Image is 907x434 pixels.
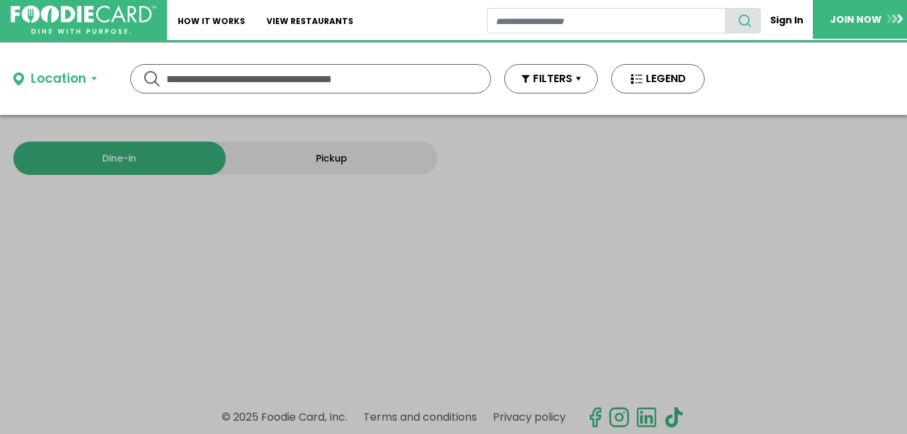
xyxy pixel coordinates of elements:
button: FILTERS [504,64,598,93]
button: search [725,8,761,33]
button: Location [13,69,97,89]
input: restaurant search [487,8,726,33]
button: LEGEND [611,64,705,93]
img: FoodieCard; Eat, Drink, Save, Donate [11,5,156,35]
a: Sign In [761,8,813,33]
div: Location [31,69,86,89]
